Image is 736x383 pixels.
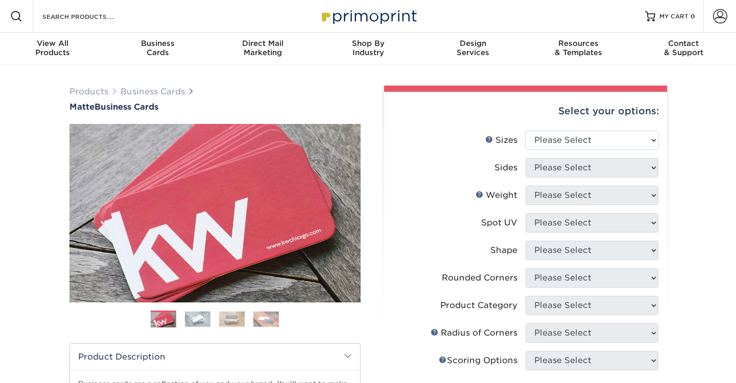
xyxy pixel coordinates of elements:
div: Shape [490,244,517,257]
img: Matte 01 [69,68,361,359]
a: MatteBusiness Cards [69,102,361,112]
span: MY CART [659,12,688,21]
a: Resources& Templates [526,33,631,65]
div: Cards [105,39,210,57]
div: Select your options: [392,92,659,131]
div: Spot UV [481,217,517,229]
span: Direct Mail [210,39,316,48]
div: Rounded Corners [442,272,517,284]
div: Scoring Options [439,354,517,367]
h2: Product Description [70,344,360,370]
a: DesignServices [420,33,526,65]
div: Industry [316,39,421,57]
div: & Support [631,39,736,57]
input: SEARCH PRODUCTS..... [41,10,141,22]
span: Contact [631,39,736,48]
a: Business Cards [121,87,185,96]
span: Design [420,39,526,48]
a: Direct MailMarketing [210,33,316,65]
img: Business Cards 01 [151,307,176,333]
div: & Templates [526,39,631,57]
img: Business Cards 03 [219,311,245,327]
h1: Business Cards [69,102,361,112]
span: Resources [526,39,631,48]
div: Sides [494,162,517,174]
div: Marketing [210,39,316,57]
div: Product Category [440,299,517,312]
img: Business Cards 04 [253,311,279,327]
span: Business [105,39,210,48]
a: BusinessCards [105,33,210,65]
span: 0 [691,13,695,20]
div: Radius of Corners [431,327,517,339]
a: Shop ByIndustry [316,33,421,65]
img: Primoprint [317,5,419,27]
span: Matte [69,102,94,112]
div: Sizes [485,134,517,146]
img: Business Cards 02 [185,311,210,327]
div: Weight [476,189,517,201]
div: Services [420,39,526,57]
span: Shop By [316,39,421,48]
a: Contact& Support [631,33,736,65]
a: Products [69,87,108,96]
